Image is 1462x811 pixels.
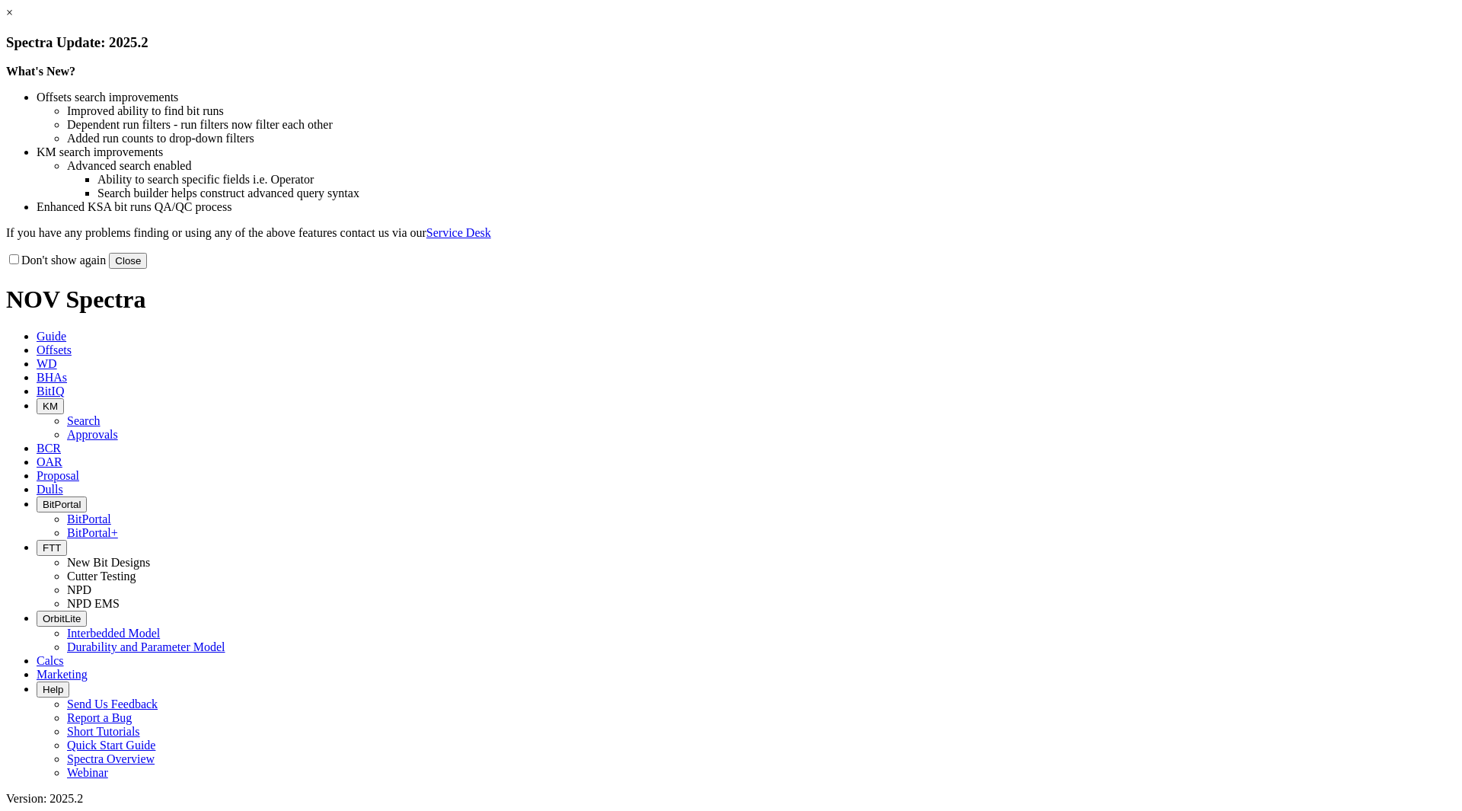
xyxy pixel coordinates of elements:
a: NPD [67,583,91,596]
a: Spectra Overview [67,752,155,765]
a: Service Desk [426,226,491,239]
span: OAR [37,455,62,468]
span: Calcs [37,654,64,667]
li: Dependent run filters - run filters now filter each other [67,118,1456,132]
li: KM search improvements [37,145,1456,159]
a: New Bit Designs [67,556,150,569]
li: Search builder helps construct advanced query syntax [97,187,1456,200]
a: BitPortal+ [67,526,118,539]
span: Guide [37,330,66,343]
li: Offsets search improvements [37,91,1456,104]
a: Search [67,414,101,427]
span: BCR [37,442,61,455]
span: BitPortal [43,499,81,510]
a: Webinar [67,766,108,779]
a: Durability and Parameter Model [67,640,225,653]
h3: Spectra Update: 2025.2 [6,34,1456,51]
a: Send Us Feedback [67,698,158,710]
li: Ability to search specific fields i.e. Operator [97,173,1456,187]
h1: NOV Spectra [6,286,1456,314]
div: Version: 2025.2 [6,792,1456,806]
a: Cutter Testing [67,570,136,583]
label: Don't show again [6,254,106,267]
span: FTT [43,542,61,554]
p: If you have any problems finding or using any of the above features contact us via our [6,226,1456,240]
a: Quick Start Guide [67,739,155,752]
li: Enhanced KSA bit runs QA/QC process [37,200,1456,214]
strong: What's New? [6,65,75,78]
a: Approvals [67,428,118,441]
a: BitPortal [67,512,111,525]
span: Dulls [37,483,63,496]
span: BHAs [37,371,67,384]
li: Improved ability to find bit runs [67,104,1456,118]
span: Proposal [37,469,79,482]
span: Marketing [37,668,88,681]
a: Report a Bug [67,711,132,724]
li: Added run counts to drop-down filters [67,132,1456,145]
span: BitIQ [37,385,64,398]
a: Short Tutorials [67,725,140,738]
button: Close [109,253,147,269]
span: OrbitLite [43,613,81,624]
li: Advanced search enabled [67,159,1456,173]
span: Help [43,684,63,695]
span: WD [37,357,57,370]
a: Interbedded Model [67,627,160,640]
span: Offsets [37,343,72,356]
span: KM [43,401,58,412]
a: × [6,6,13,19]
input: Don't show again [9,254,19,264]
a: NPD EMS [67,597,120,610]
